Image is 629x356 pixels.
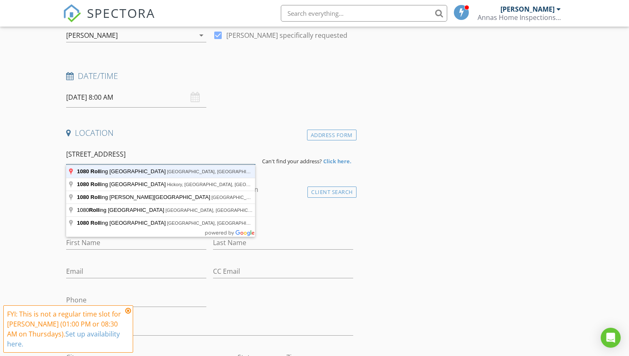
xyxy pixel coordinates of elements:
h4: Date/Time [66,71,353,81]
div: [PERSON_NAME] [500,5,555,13]
span: 1080 ing [GEOGRAPHIC_DATA] [77,207,166,213]
div: Address Form [307,130,357,141]
i: arrow_drop_down [196,30,206,40]
span: Roll [91,194,101,200]
input: Search everything... [281,5,447,22]
span: ing [GEOGRAPHIC_DATA] [77,220,167,226]
img: The Best Home Inspection Software - Spectora [63,4,81,22]
span: SPECTORA [87,4,155,22]
span: [GEOGRAPHIC_DATA], [GEOGRAPHIC_DATA], [GEOGRAPHIC_DATA] [167,221,315,226]
span: Roll [91,220,101,226]
span: [GEOGRAPHIC_DATA], [GEOGRAPHIC_DATA], [GEOGRAPHIC_DATA] [211,195,359,200]
div: [PERSON_NAME] [66,32,118,39]
div: FYI: This is not a regular time slot for [PERSON_NAME] (01:00 PM or 08:30 AM on Thursdays). [7,309,123,349]
span: Can't find your address? [262,157,322,165]
span: [GEOGRAPHIC_DATA], [GEOGRAPHIC_DATA], [GEOGRAPHIC_DATA] [167,169,315,174]
span: 1080 [77,168,89,174]
div: Open Intercom Messenger [601,328,621,348]
span: 1080 [77,220,89,226]
span: Roll [91,168,101,174]
span: 1080 [77,194,89,200]
span: Roll [89,207,99,213]
span: Hickory, [GEOGRAPHIC_DATA], [GEOGRAPHIC_DATA] [167,182,282,187]
input: Select date [66,87,206,108]
input: Address Search [66,144,255,164]
span: [GEOGRAPHIC_DATA], [GEOGRAPHIC_DATA], [GEOGRAPHIC_DATA] [166,208,314,213]
span: ing [GEOGRAPHIC_DATA] [77,181,167,187]
div: Client Search [307,187,357,198]
a: SPECTORA [63,11,155,29]
div: Annas Home Inspections, LLC [478,13,561,22]
span: 1080 Roll [77,181,101,187]
h4: Location [66,128,353,138]
span: ing [GEOGRAPHIC_DATA] [77,168,167,174]
strong: Click here. [323,157,352,165]
label: [PERSON_NAME] specifically requested [226,31,347,39]
span: ing [PERSON_NAME][GEOGRAPHIC_DATA] [77,194,211,200]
